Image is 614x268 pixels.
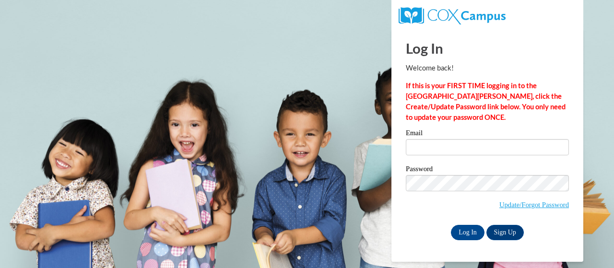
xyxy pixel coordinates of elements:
[499,201,569,209] a: Update/Forgot Password
[406,82,566,121] strong: If this is your FIRST TIME logging in to the [GEOGRAPHIC_DATA][PERSON_NAME], click the Create/Upd...
[451,225,484,240] input: Log In
[486,225,524,240] a: Sign Up
[406,38,569,58] h1: Log In
[406,129,569,139] label: Email
[406,165,569,175] label: Password
[399,7,506,24] img: COX Campus
[406,63,569,73] p: Welcome back!
[399,11,506,19] a: COX Campus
